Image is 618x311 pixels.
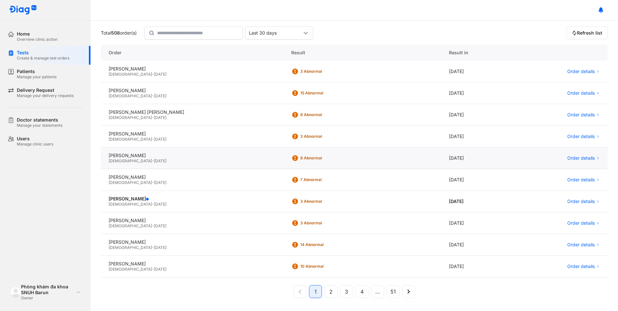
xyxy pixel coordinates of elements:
[152,223,154,228] span: -
[441,126,511,147] div: [DATE]
[101,30,137,36] div: Total order(s)
[109,245,152,250] span: [DEMOGRAPHIC_DATA]
[109,239,276,245] div: [PERSON_NAME]
[9,5,37,15] img: logo
[441,191,511,212] div: [DATE]
[300,112,352,117] div: 8 Abnormal
[109,267,152,272] span: [DEMOGRAPHIC_DATA]
[325,285,337,298] button: 2
[152,202,154,207] span: -
[356,285,368,298] button: 4
[300,220,352,226] div: 3 Abnormal
[109,137,152,142] span: [DEMOGRAPHIC_DATA]
[154,93,166,98] span: [DATE]
[154,72,166,77] span: [DATE]
[441,212,511,234] div: [DATE]
[441,256,511,277] div: [DATE]
[152,180,154,185] span: -
[340,285,353,298] button: 3
[154,180,166,185] span: [DATE]
[441,61,511,82] div: [DATE]
[577,30,602,36] span: Refresh list
[109,153,276,158] div: [PERSON_NAME]
[441,234,511,256] div: [DATE]
[567,90,595,96] span: Order details
[109,93,152,98] span: [DEMOGRAPHIC_DATA]
[17,136,53,142] div: Users
[152,245,154,250] span: -
[109,174,276,180] div: [PERSON_NAME]
[567,263,595,269] span: Order details
[300,177,352,182] div: 7 Abnormal
[300,134,352,139] div: 3 Abnormal
[109,72,152,77] span: [DEMOGRAPHIC_DATA]
[109,223,152,228] span: [DEMOGRAPHIC_DATA]
[567,220,595,226] span: Order details
[109,180,152,185] span: [DEMOGRAPHIC_DATA]
[17,50,69,56] div: Tests
[283,45,442,61] div: Result
[17,117,62,123] div: Doctor statements
[371,285,384,298] button: ...
[345,288,348,295] span: 3
[567,112,595,118] span: Order details
[154,158,166,163] span: [DATE]
[300,69,352,74] div: 3 Abnormal
[154,137,166,142] span: [DATE]
[101,45,283,61] div: Order
[109,66,276,72] div: [PERSON_NAME]
[566,27,608,39] button: Refresh list
[109,261,276,267] div: [PERSON_NAME]
[390,288,396,295] span: 51
[109,196,276,202] div: [PERSON_NAME]
[21,284,74,295] div: Phòng khám đa khoa SNUH Barun
[441,82,511,104] div: [DATE]
[300,264,352,269] div: 10 Abnormal
[360,288,364,295] span: 4
[154,267,166,272] span: [DATE]
[329,288,333,295] span: 2
[152,137,154,142] span: -
[10,287,21,297] img: logo
[154,223,166,228] span: [DATE]
[249,30,302,36] div: Last 30 days
[152,158,154,163] span: -
[154,115,166,120] span: [DATE]
[567,69,595,74] span: Order details
[567,242,595,248] span: Order details
[300,155,352,161] div: 8 Abnormal
[441,45,511,61] div: Result in
[154,202,166,207] span: [DATE]
[17,69,57,74] div: Patients
[441,104,511,126] div: [DATE]
[152,267,154,272] span: -
[441,169,511,191] div: [DATE]
[375,288,380,295] span: ...
[300,242,352,247] div: 14 Abnormal
[17,123,62,128] div: Manage your statements
[567,177,595,183] span: Order details
[109,218,276,223] div: [PERSON_NAME]
[21,295,74,301] div: Owner
[109,158,152,163] span: [DEMOGRAPHIC_DATA]
[152,115,154,120] span: -
[17,87,74,93] div: Delivery Request
[17,74,57,80] div: Manage your patients
[17,142,53,147] div: Manage clinic users
[441,147,511,169] div: [DATE]
[17,37,58,42] div: Overview clinic action
[109,115,152,120] span: [DEMOGRAPHIC_DATA]
[17,56,69,61] div: Create & manage test orders
[109,109,276,115] div: [PERSON_NAME] [PERSON_NAME]
[300,91,352,96] div: 15 Abnormal
[109,88,276,93] div: [PERSON_NAME]
[17,93,74,98] div: Manage your delivery requests
[300,199,352,204] div: 3 Abnormal
[152,72,154,77] span: -
[154,245,166,250] span: [DATE]
[109,131,276,137] div: [PERSON_NAME]
[309,285,322,298] button: 1
[314,288,317,295] span: 1
[567,155,595,161] span: Order details
[567,134,595,139] span: Order details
